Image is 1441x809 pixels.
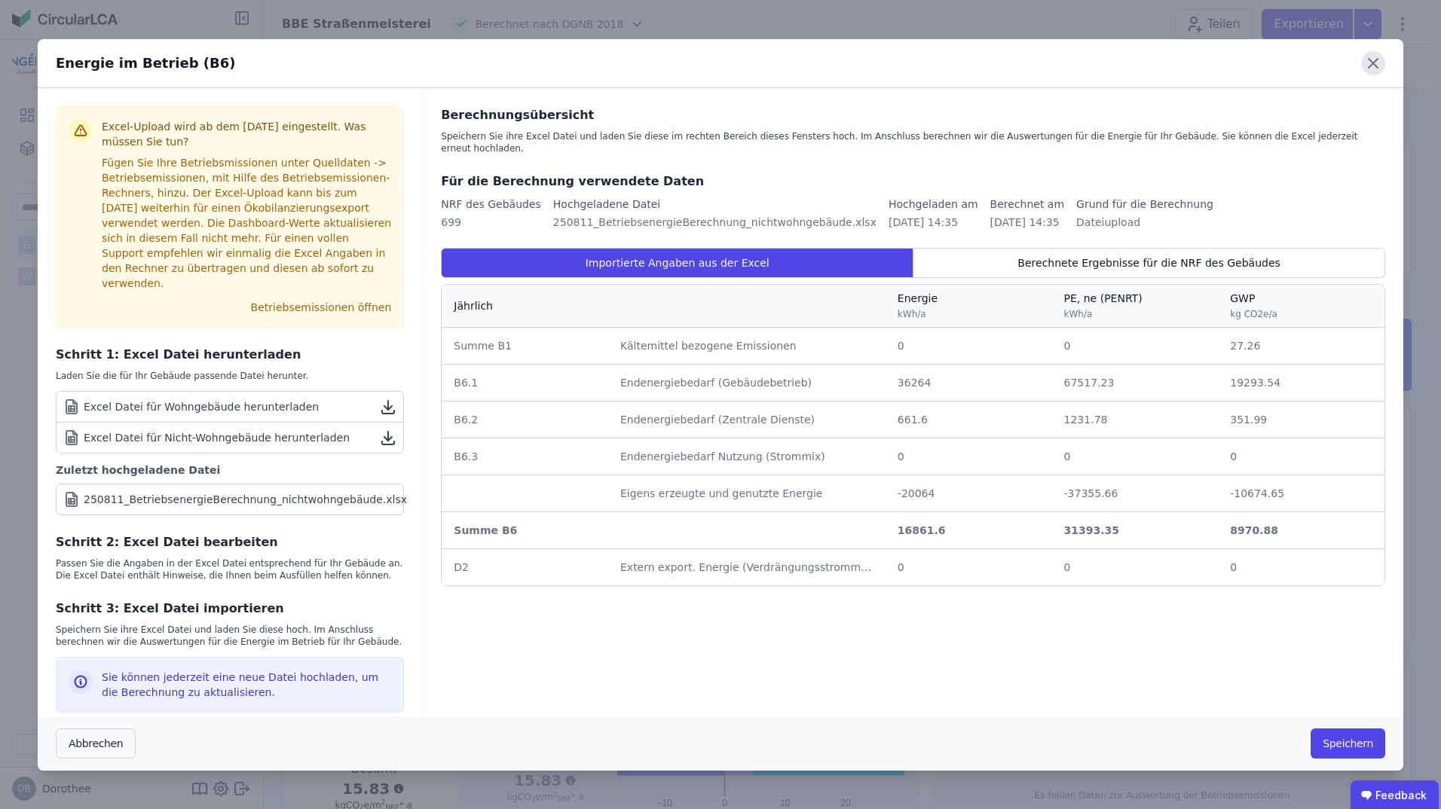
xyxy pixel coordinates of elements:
span: kWh/a [898,309,926,319]
span: 19293.54 [1230,377,1280,389]
div: B6.3 [454,449,596,464]
div: Berechnungsübersicht [441,106,1385,124]
div: Speichern Sie ihre Excel Datei und laden Sie diese im rechten Bereich dieses Fensters hoch. Im An... [441,130,1385,154]
span: kg CO2e/a [1230,309,1277,319]
div: Laden Sie die für Ihr Gebäude passende Datei herunter. [56,370,404,382]
div: B6.1 [454,375,596,390]
div: GWP [1230,291,1277,321]
span: 1231.78 [1064,414,1108,426]
span: 31393.35 [1064,524,1120,536]
span: 8970.88 [1230,524,1278,536]
span: 0 [898,450,904,463]
span: 661.6 [898,414,928,426]
button: Speichern [1311,728,1385,759]
span: kWh/a [1064,309,1093,319]
span: 0 [1230,450,1237,463]
div: Zuletzt hochgeladene Datei [56,463,404,478]
div: Dateiupload [1076,215,1213,230]
span: 0 [1064,561,1071,573]
div: Speichern Sie ihre Excel Datei und laden Sie diese hoch. Im Anschluss berechnen wir die Auswertun... [56,624,404,648]
div: Hochgeladene Datei [553,197,877,212]
div: NRF des Gebäudes [441,197,541,212]
a: 250811_BetriebsenergieBerechnung_nichtwohngebäude.xlsx [56,484,404,515]
div: Excel Datei für Wohngebäude herunterladen [63,398,319,416]
div: 250811_BetriebsenergieBerechnung_nichtwohngebäude.xlsx [84,492,407,507]
span: 67517.23 [1064,377,1115,389]
span: 351.99 [1230,414,1267,426]
button: Abbrechen [56,728,136,759]
span: 36264 [898,377,932,389]
div: Summe B6 [454,523,596,538]
div: Passen Sie die Angaben in der Excel Datei entsprechend für Ihr Gebäude an. Die Excel Datei enthäl... [56,557,404,582]
span: 27.26 [1230,340,1260,352]
span: 0 [1064,450,1071,463]
span: -10674.65 [1230,487,1284,499]
span: Berechnete Ergebnisse für die NRF des Gebäudes [1017,255,1280,270]
div: 699 [441,215,541,230]
div: D2 [454,560,596,575]
div: Summe B1 [454,338,596,353]
span: Extern export. Energie (Verdrängungsstrommix PV) [620,561,891,573]
span: 0 [898,340,904,352]
div: 250811_BetriebsenergieBerechnung_nichtwohngebäude.xlsx [553,215,877,230]
div: Energie [898,291,938,321]
div: Excel Datei für Nicht-Wohngebäude herunterladen [63,429,350,447]
span: 0 [1064,340,1071,352]
span: Kältemittel bezogene Emissionen [620,340,797,352]
div: Schritt 3: Excel Datei importieren [56,600,404,618]
div: Schritt 1: Excel Datei herunterladen [56,346,404,364]
div: Für die Berechnung verwendete Daten [441,172,1385,191]
span: 0 [898,561,904,573]
div: Schritt 2: Excel Datei bearbeiten [56,533,404,551]
span: Endenergiebedarf Nutzung (Strommix) [620,450,825,463]
button: Betriebsemissionen öffnen [245,295,398,319]
div: Sie können jederzeit eine neue Datei hochladen, um die Berechnung zu aktualisieren. [102,670,391,700]
div: Jährlich [454,298,493,313]
span: -20064 [898,487,935,499]
span: -37355.66 [1064,487,1118,499]
span: 16861.6 [898,524,946,536]
div: Hochgeladen am [889,197,978,212]
h3: Excel-Upload wird ab dem [DATE] eingestellt. Was müssen Sie tun? [102,119,391,155]
div: [DATE] 14:35 [889,215,978,230]
div: Grund für die Berechnung [1076,197,1213,212]
div: PE, ne (PENRT) [1064,291,1143,321]
div: Berechnet am [990,197,1065,212]
span: 0 [1230,561,1237,573]
a: Excel Datei für Nicht-Wohngebäude herunterladen [57,423,403,453]
span: Importierte Angaben aus der Excel [586,255,769,270]
div: [DATE] 14:35 [990,215,1065,230]
span: Endenergiebedarf (Gebäudebetrieb) [620,377,812,389]
div: B6.2 [454,412,596,427]
span: Endenergiebedarf (Zentrale Dienste) [620,414,815,426]
div: Energie im Betrieb (B6) [56,53,236,74]
a: Excel Datei für Wohngebäude herunterladen [57,392,403,423]
span: Eigens erzeugte und genutzte Energie [620,487,822,499]
div: Fügen Sie Ihre Betriebsmissionen unter Quelldaten -> Betriebsemissionen, mit Hilfe des Betriebsem... [102,155,391,297]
